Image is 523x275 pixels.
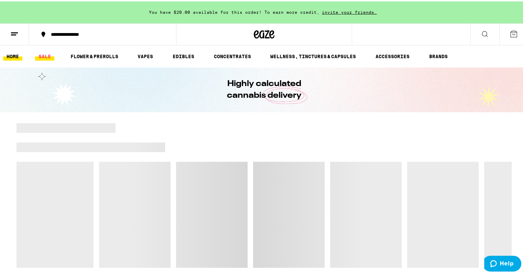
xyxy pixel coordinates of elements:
a: HOME [3,51,22,59]
a: VAPES [134,51,156,59]
h1: Highly calculated cannabis delivery [207,77,321,100]
button: BRANDS [426,51,451,59]
a: ACCESSORIES [372,51,413,59]
span: invite your friends. [319,9,379,13]
a: WELLNESS, TINCTURES & CAPSULES [267,51,359,59]
span: You have $20.00 available for this order! To earn more credit, [149,9,319,13]
a: SALE [35,51,54,59]
a: EDIBLES [169,51,198,59]
a: CONCENTRATES [210,51,254,59]
iframe: Opens a widget where you can find more information [484,254,521,272]
a: FLOWER & PREROLLS [67,51,122,59]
